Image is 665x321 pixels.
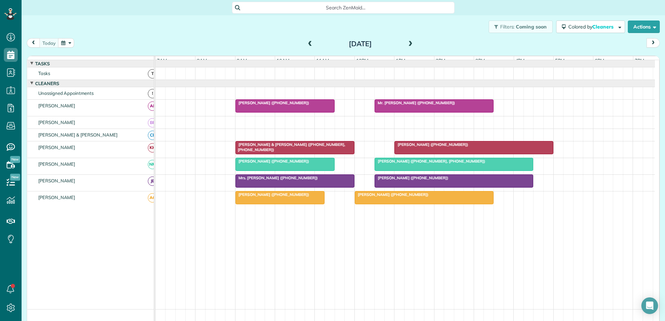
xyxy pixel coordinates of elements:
[37,90,95,96] span: Unassigned Appointments
[500,24,515,30] span: Filters:
[37,120,77,125] span: [PERSON_NAME]
[37,132,119,138] span: [PERSON_NAME] & [PERSON_NAME]
[148,193,157,203] span: AG
[516,24,547,30] span: Coming soon
[592,24,615,30] span: Cleaners
[556,20,625,33] button: Colored byCleaners
[568,24,616,30] span: Colored by
[235,159,310,164] span: [PERSON_NAME] ([PHONE_NUMBER])
[37,195,77,200] span: [PERSON_NAME]
[374,175,449,180] span: [PERSON_NAME] ([PHONE_NUMBER])
[148,118,157,127] span: BR
[148,89,157,98] span: !
[593,58,606,63] span: 6pm
[34,81,61,86] span: Cleaners
[148,131,157,140] span: CB
[354,192,429,197] span: [PERSON_NAME] ([PHONE_NUMBER])
[37,103,77,108] span: [PERSON_NAME]
[317,40,404,48] h2: [DATE]
[37,71,51,76] span: Tasks
[394,58,407,63] span: 1pm
[235,192,310,197] span: [PERSON_NAME] ([PHONE_NUMBER])
[155,58,168,63] span: 7am
[647,38,660,48] button: next
[235,58,248,63] span: 9am
[27,38,40,48] button: prev
[235,100,310,105] span: [PERSON_NAME] ([PHONE_NUMBER])
[10,156,20,163] span: New
[235,142,345,152] span: [PERSON_NAME] & [PERSON_NAME] ([PHONE_NUMBER], [PHONE_NUMBER])
[554,58,566,63] span: 5pm
[374,159,486,164] span: [PERSON_NAME] ([PHONE_NUMBER], [PHONE_NUMBER])
[195,58,208,63] span: 8am
[514,58,526,63] span: 4pm
[628,20,660,33] button: Actions
[39,38,59,48] button: today
[275,58,291,63] span: 10am
[474,58,486,63] span: 3pm
[10,174,20,181] span: New
[235,175,318,180] span: Mrs. [PERSON_NAME] ([PHONE_NUMBER])
[148,69,157,79] span: T
[148,160,157,169] span: NM
[315,58,330,63] span: 11am
[34,61,51,66] span: Tasks
[633,58,646,63] span: 7pm
[148,176,157,186] span: JB
[148,101,157,111] span: AF
[148,143,157,153] span: KH
[394,142,468,147] span: [PERSON_NAME] ([PHONE_NUMBER])
[641,297,658,314] div: Open Intercom Messenger
[37,145,77,150] span: [PERSON_NAME]
[355,58,370,63] span: 12pm
[374,100,455,105] span: Mr. [PERSON_NAME] ([PHONE_NUMBER])
[434,58,447,63] span: 2pm
[37,161,77,167] span: [PERSON_NAME]
[37,178,77,183] span: [PERSON_NAME]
